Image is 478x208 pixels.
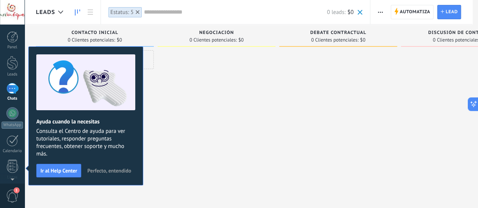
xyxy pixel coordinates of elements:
[36,164,81,177] button: Ir al Help Center
[84,5,97,20] a: Lista
[327,9,345,16] span: 0 leads:
[36,128,135,158] span: Consulta el Centro de ayuda para ver tutoriales, responder preguntas frecuentes, obtener soporte ...
[360,38,365,42] span: $0
[283,30,393,37] div: Debate contractual
[375,5,386,19] button: Más
[110,9,134,16] div: Estatus: 5
[161,30,272,37] div: Negociación
[68,38,115,42] span: 0 Clientes potenciales:
[2,149,23,154] div: Calendario
[36,9,55,16] span: Leads
[2,45,23,50] div: Panel
[391,5,434,19] a: Automatiza
[199,30,234,35] span: Negociación
[71,5,84,20] a: Leads
[400,5,430,19] span: Automatiza
[347,9,353,16] span: $0
[437,5,461,19] a: Lead
[189,38,237,42] span: 0 Clientes potenciales:
[71,30,118,35] span: Contacto inicial
[311,38,358,42] span: 0 Clientes potenciales:
[446,5,458,19] span: Lead
[40,30,150,37] div: Contacto inicial
[2,122,23,129] div: WhatsApp
[84,165,135,176] button: Perfecto, entendido
[117,38,122,42] span: $0
[2,72,23,77] div: Leads
[87,168,131,173] span: Perfecto, entendido
[40,168,77,173] span: Ir al Help Center
[2,96,23,101] div: Chats
[36,118,135,125] h2: Ayuda cuando la necesitas
[14,187,20,193] span: 1
[238,38,244,42] span: $0
[310,30,366,35] span: Debate contractual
